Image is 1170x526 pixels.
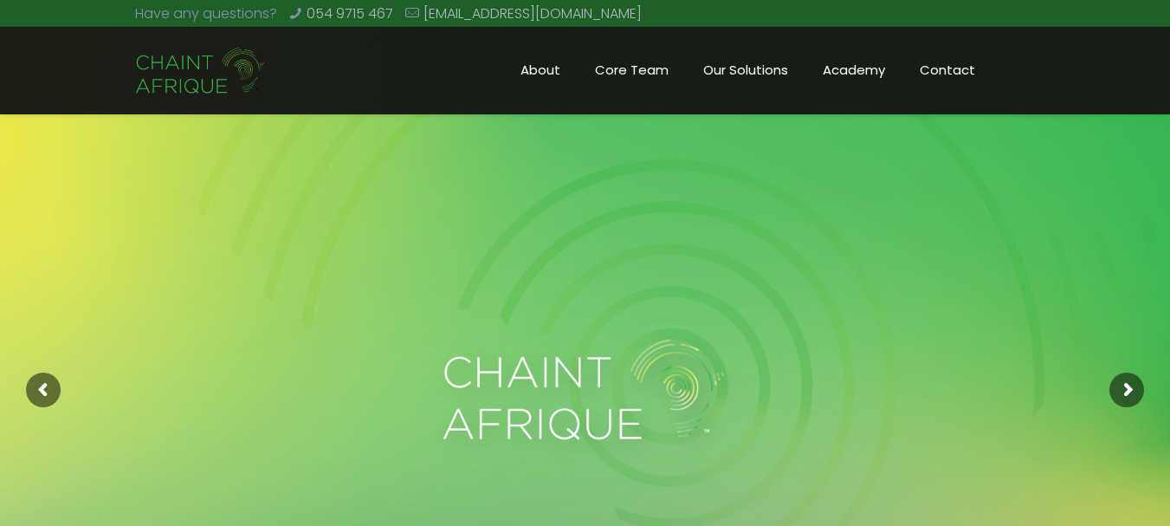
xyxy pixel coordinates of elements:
[902,27,992,114] a: Contact
[135,45,267,97] img: Chaint_Afrique-20
[686,27,805,114] a: Our Solutions
[805,27,902,114] a: Academy
[902,57,992,83] span: Contact
[578,57,686,83] span: Core Team
[423,3,642,23] a: [EMAIL_ADDRESS][DOMAIN_NAME]
[686,57,805,83] span: Our Solutions
[503,57,578,83] span: About
[135,27,267,114] a: Chaint Afrique
[503,27,578,114] a: About
[307,3,393,23] a: 054 9715 467
[578,27,686,114] a: Core Team
[805,57,902,83] span: Academy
